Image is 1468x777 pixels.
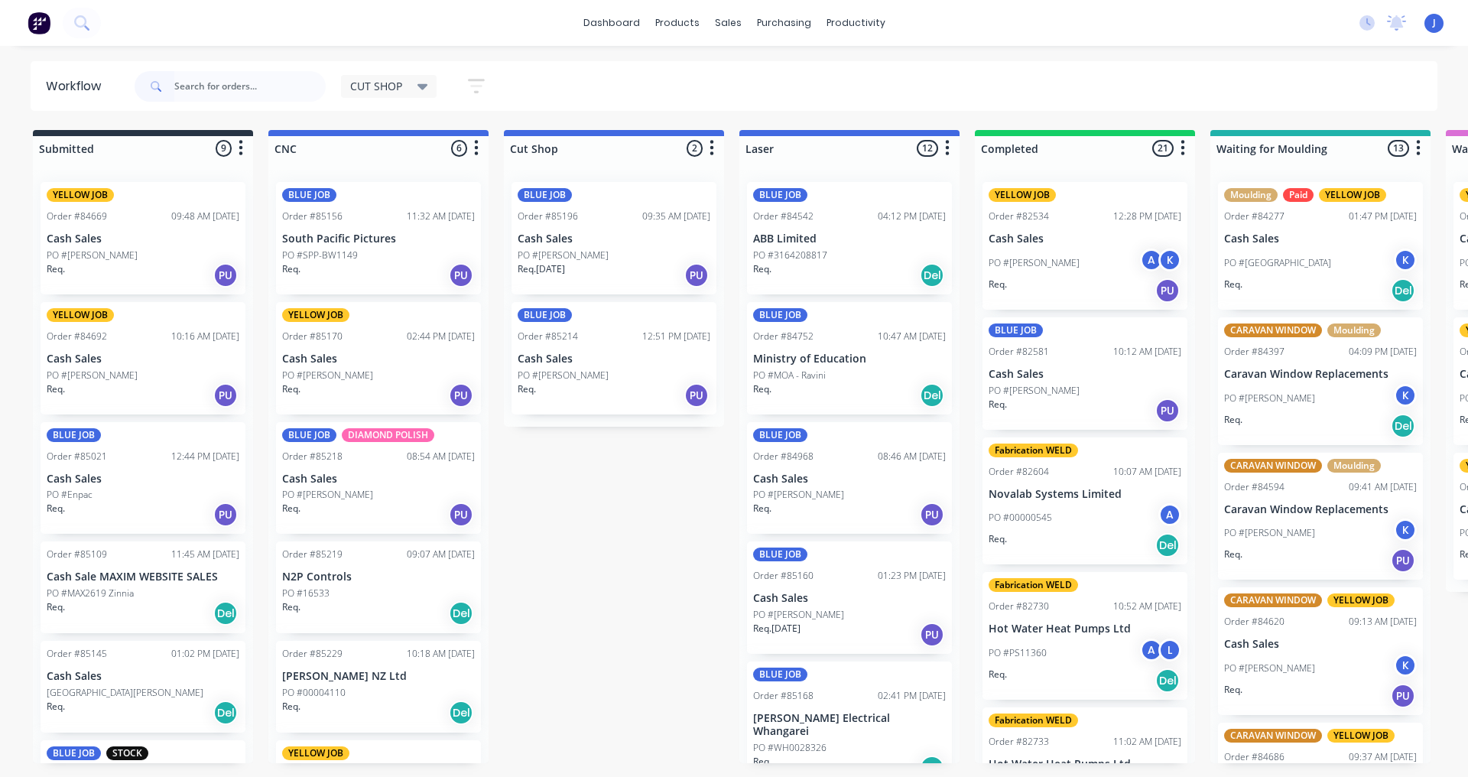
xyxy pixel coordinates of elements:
[989,668,1007,681] p: Req.
[1327,593,1395,607] div: YELLOW JOB
[1224,368,1417,381] p: Caravan Window Replacements
[753,308,807,322] div: BLUE JOB
[753,668,807,681] div: BLUE JOB
[276,302,481,415] div: YELLOW JOBOrder #8517002:44 PM [DATE]Cash SalesPO #[PERSON_NAME]Req.PU
[1113,735,1181,749] div: 11:02 AM [DATE]
[749,11,819,34] div: purchasing
[1394,654,1417,677] div: K
[47,210,107,223] div: Order #84669
[282,382,300,396] p: Req.
[47,746,101,760] div: BLUE JOB
[1224,392,1315,405] p: PO #[PERSON_NAME]
[41,182,245,294] div: YELLOW JOBOrder #8466909:48 AM [DATE]Cash SalesPO #[PERSON_NAME]Req.PU
[1224,345,1284,359] div: Order #84397
[878,330,946,343] div: 10:47 AM [DATE]
[213,601,238,626] div: Del
[282,450,343,463] div: Order #85218
[47,548,107,561] div: Order #85109
[753,353,946,366] p: Ministry of Education
[47,330,107,343] div: Order #84692
[407,330,475,343] div: 02:44 PM [DATE]
[512,302,716,415] div: BLUE JOBOrder #8521412:51 PM [DATE]Cash SalesPO #[PERSON_NAME]Req.PU
[174,71,326,102] input: Search for orders...
[282,686,346,700] p: PO #00004110
[753,188,807,202] div: BLUE JOB
[282,700,300,714] p: Req.
[1155,278,1180,303] div: PU
[518,308,572,322] div: BLUE JOB
[753,428,807,442] div: BLUE JOB
[282,587,330,600] p: PO #16533
[684,383,709,408] div: PU
[1433,16,1436,30] span: J
[747,302,952,415] div: BLUE JOBOrder #8475210:47 AM [DATE]Ministry of EducationPO #MOA - RaviniReq.Del
[47,249,138,262] p: PO #[PERSON_NAME]
[106,746,148,760] div: STOCK
[1391,278,1415,303] div: Del
[982,572,1187,700] div: Fabrication WELDOrder #8273010:52 AM [DATE]Hot Water Heat Pumps LtdPO #PS11360ALReq.Del
[1218,317,1423,445] div: CARAVAN WINDOWMouldingOrder #8439704:09 PM [DATE]Caravan Window ReplacementsPO #[PERSON_NAME]KReq...
[648,11,707,34] div: products
[1224,750,1284,764] div: Order #84686
[282,210,343,223] div: Order #85156
[989,735,1049,749] div: Order #82733
[753,592,946,605] p: Cash Sales
[1349,210,1417,223] div: 01:47 PM [DATE]
[47,473,239,486] p: Cash Sales
[1224,729,1322,743] div: CARAVAN WINDOW
[1218,587,1423,715] div: CARAVAN WINDOWYELLOW JOBOrder #8462009:13 AM [DATE]Cash SalesPO #[PERSON_NAME]KReq.PU
[989,532,1007,546] p: Req.
[753,548,807,561] div: BLUE JOB
[47,382,65,396] p: Req.
[1224,638,1417,651] p: Cash Sales
[1283,188,1314,202] div: Paid
[1327,729,1395,743] div: YELLOW JOB
[47,488,93,502] p: PO #Enpac
[47,571,239,584] p: Cash Sale MAXIM WEBSITE SALES
[282,428,336,442] div: BLUE JOB
[518,369,609,382] p: PO #[PERSON_NAME]
[1224,323,1322,337] div: CARAVAN WINDOW
[989,398,1007,411] p: Req.
[1224,593,1322,607] div: CARAVAN WINDOW
[518,382,536,396] p: Req.
[989,210,1049,223] div: Order #82534
[982,182,1187,310] div: YELLOW JOBOrder #8253412:28 PM [DATE]Cash SalesPO #[PERSON_NAME]AKReq.PU
[1224,615,1284,629] div: Order #84620
[753,622,801,636] p: Req. [DATE]
[1224,210,1284,223] div: Order #84277
[518,210,578,223] div: Order #85196
[684,263,709,288] div: PU
[1140,639,1163,662] div: A
[878,450,946,463] div: 08:46 AM [DATE]
[1224,526,1315,540] p: PO #[PERSON_NAME]
[753,262,771,276] p: Req.
[518,353,710,366] p: Cash Sales
[282,232,475,245] p: South Pacific Pictures
[350,78,402,94] span: CUT SHOP
[989,345,1049,359] div: Order #82581
[576,11,648,34] a: dashboard
[282,600,300,614] p: Req.
[1224,683,1242,697] p: Req.
[1394,384,1417,407] div: K
[282,647,343,661] div: Order #85229
[518,262,565,276] p: Req. [DATE]
[1155,668,1180,693] div: Del
[989,368,1181,381] p: Cash Sales
[518,188,572,202] div: BLUE JOB
[707,11,749,34] div: sales
[989,600,1049,613] div: Order #82730
[753,608,844,622] p: PO #[PERSON_NAME]
[449,263,473,288] div: PU
[276,641,481,733] div: Order #8522910:18 AM [DATE][PERSON_NAME] NZ LtdPO #00004110Req.Del
[213,263,238,288] div: PU
[449,383,473,408] div: PU
[276,182,481,294] div: BLUE JOBOrder #8515611:32 AM [DATE]South Pacific PicturesPO #SPP-BW1149Req.PU
[753,755,771,769] p: Req.
[753,232,946,245] p: ABB Limited
[753,330,814,343] div: Order #84752
[1349,480,1417,494] div: 09:41 AM [DATE]
[47,600,65,614] p: Req.
[989,758,1181,771] p: Hot Water Heat Pumps Ltd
